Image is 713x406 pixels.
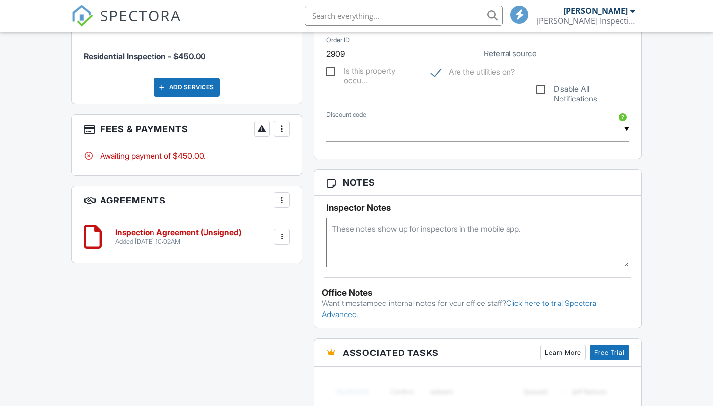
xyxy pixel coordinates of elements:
[154,78,220,97] div: Add Services
[84,33,290,70] li: Service: Residential Inspection
[590,345,629,360] a: Free Trial
[322,298,634,320] p: Want timestamped internal notes for your office staff?
[72,115,302,143] h3: Fees & Payments
[563,6,628,16] div: [PERSON_NAME]
[84,51,205,61] span: Residential Inspection - $450.00
[326,36,350,45] label: Order ID
[536,16,635,26] div: Quigley Inspection Services
[115,228,241,246] a: Inspection Agreement (Unsigned) Added [DATE] 10:02AM
[322,298,596,319] a: Click here to trial Spectora Advanced.
[115,238,241,246] div: Added [DATE] 10:02AM
[71,13,181,34] a: SPECTORA
[100,5,181,26] span: SPECTORA
[314,170,641,196] h3: Notes
[326,203,629,213] h5: Inspector Notes
[343,346,439,359] span: Associated Tasks
[326,110,366,119] label: Discount code
[540,345,586,360] a: Learn More
[431,67,515,80] label: Are the utilities on?
[84,151,290,161] div: Awaiting payment of $450.00.
[536,84,629,97] label: Disable All Notifications
[484,48,537,59] label: Referral source
[322,288,634,298] div: Office Notes
[326,66,419,79] label: Is this property occupied?
[115,228,241,237] h6: Inspection Agreement (Unsigned)
[71,5,93,27] img: The Best Home Inspection Software - Spectora
[72,186,302,214] h3: Agreements
[305,6,503,26] input: Search everything...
